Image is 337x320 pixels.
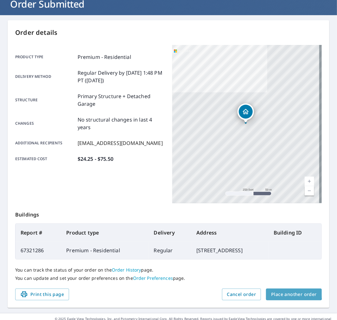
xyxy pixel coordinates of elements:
[78,69,165,84] p: Regular Delivery by [DATE] 1:48 PM PT ([DATE])
[15,155,75,163] p: Estimated cost
[266,289,322,300] button: Place another order
[61,224,149,242] th: Product type
[269,224,321,242] th: Building ID
[61,242,149,259] td: Premium - Residential
[227,291,256,298] span: Cancel order
[149,242,192,259] td: Regular
[191,224,269,242] th: Address
[15,69,75,84] p: Delivery method
[15,275,322,281] p: You can update and set your order preferences on the page.
[133,275,173,281] a: Order Preferences
[78,139,163,147] p: [EMAIL_ADDRESS][DOMAIN_NAME]
[16,224,61,242] th: Report #
[15,28,322,37] p: Order details
[78,53,131,61] p: Premium - Residential
[15,53,75,61] p: Product type
[15,203,322,223] p: Buildings
[20,291,64,298] span: Print this page
[78,155,113,163] p: $24.25 - $75.50
[15,289,69,300] button: Print this page
[305,177,314,186] a: Current Level 17, Zoom In
[149,224,192,242] th: Delivery
[15,116,75,131] p: Changes
[15,92,75,108] p: Structure
[16,242,61,259] td: 67321286
[305,186,314,196] a: Current Level 17, Zoom Out
[222,289,261,300] button: Cancel order
[15,139,75,147] p: Additional recipients
[78,116,165,131] p: No structural changes in last 4 years
[15,267,322,273] p: You can track the status of your order on the page.
[238,104,254,123] div: Dropped pin, building 1, Residential property, 34422 N Eastings Way Gurnee, IL 60031
[112,267,141,273] a: Order History
[191,242,269,259] td: [STREET_ADDRESS]
[78,92,165,108] p: Primary Structure + Detached Garage
[271,291,317,298] span: Place another order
